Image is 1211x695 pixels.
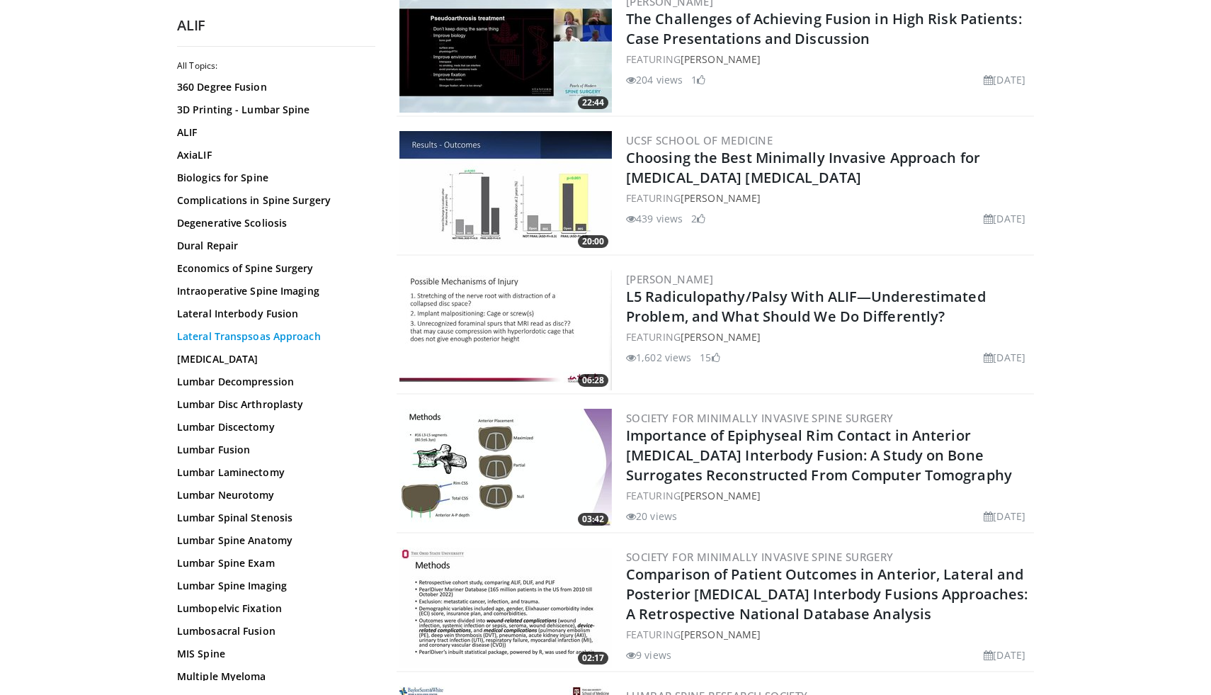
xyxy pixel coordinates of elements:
a: Lumbar Laminectomy [177,465,368,480]
a: AxiaLIF [177,148,368,162]
li: 204 views [626,72,683,87]
a: Society for Minimally Invasive Spine Surgery [626,550,894,564]
div: FEATURING [626,52,1031,67]
a: Intraoperative Spine Imaging [177,284,368,298]
a: Lateral Interbody Fusion [177,307,368,321]
a: Multiple Myeloma [177,669,368,684]
a: Importance of Epiphyseal Rim Contact in Anterior [MEDICAL_DATA] Interbody Fusion: A Study on Bone... [626,426,1012,485]
li: 439 views [626,211,683,226]
a: [PERSON_NAME] [681,489,761,502]
li: 20 views [626,509,677,524]
span: 22:44 [578,96,608,109]
a: Complications in Spine Surgery [177,193,368,208]
a: 3D Printing - Lumbar Spine [177,103,368,117]
a: Economics of Spine Surgery [177,261,368,276]
li: 1 [691,72,705,87]
a: [PERSON_NAME] [681,628,761,641]
span: 20:00 [578,235,608,248]
h2: ALIF [177,16,375,35]
span: 06:28 [578,374,608,387]
li: [DATE] [984,72,1025,87]
a: 360 Degree Fusion [177,80,368,94]
li: 9 views [626,648,671,662]
a: [PERSON_NAME] [626,272,713,286]
a: Society for Minimally Invasive Spine Surgery [626,411,894,425]
a: Lumbar Decompression [177,375,368,389]
div: FEATURING [626,191,1031,205]
a: Choosing the Best Minimally Invasive Approach for [MEDICAL_DATA] [MEDICAL_DATA] [626,148,980,187]
a: 02:17 [399,548,612,668]
div: FEATURING [626,627,1031,642]
li: [DATE] [984,509,1025,524]
li: 1,602 views [626,350,691,365]
a: 06:28 [399,270,612,390]
a: Lumbosacral Fusion [177,624,368,638]
a: Lumbar Disc Arthroplasty [177,397,368,412]
a: Lumbar Discectomy [177,420,368,434]
a: 20:00 [399,131,612,252]
img: 95eb6934-1d04-4955-9c05-b1fde445e0f8.300x170_q85_crop-smart_upscale.jpg [399,131,612,252]
div: FEATURING [626,488,1031,503]
a: [PERSON_NAME] [681,52,761,66]
a: Lumbar Fusion [177,443,368,457]
a: Biologics for Spine [177,171,368,185]
a: UCSF School of Medicine [626,133,773,147]
a: Comparison of Patient Outcomes in Anterior, Lateral and Posterior [MEDICAL_DATA] Interbody Fusion... [626,565,1028,623]
li: 2 [691,211,705,226]
a: The Challenges of Achieving Fusion in High Risk Patients: Case Presentations and Discussion [626,9,1022,48]
span: 02:17 [578,652,608,665]
a: [PERSON_NAME] [681,330,761,344]
li: [DATE] [984,648,1025,662]
span: 03:42 [578,513,608,526]
a: Lumbopelvic Fixation [177,601,368,616]
a: Lumbar Spine Exam [177,556,368,570]
img: bcd015b9-5326-4f9d-9959-37a77f9411ae.300x170_q85_crop-smart_upscale.jpg [399,548,612,668]
a: Dural Repair [177,239,368,253]
a: [PERSON_NAME] [681,191,761,205]
a: ALIF [177,125,368,140]
div: FEATURING [626,329,1031,344]
a: Lumbar Spinal Stenosis [177,511,368,525]
a: Degenerative Scoliosis [177,216,368,230]
a: Lateral Transpsoas Approach [177,329,368,344]
img: 150c56ab-d279-4938-869e-4f95363aba0b.300x170_q85_crop-smart_upscale.jpg [399,409,612,529]
a: Lumbar Spine Imaging [177,579,368,593]
li: [DATE] [984,211,1025,226]
img: d551c5a2-7562-46ef-a4fe-55334bc67cd4.300x170_q85_crop-smart_upscale.jpg [399,270,612,390]
li: [DATE] [984,350,1025,365]
li: 15 [700,350,720,365]
a: Lumbar Spine Anatomy [177,533,368,548]
a: MIS Spine [177,647,368,661]
h2: All Topics: [177,60,372,72]
a: [MEDICAL_DATA] [177,352,368,366]
a: L5 Radiculopathy/Palsy With ALIF—Underestimated Problem, and What Should We Do Differently? [626,287,986,326]
a: 03:42 [399,409,612,529]
a: Lumbar Neurotomy [177,488,368,502]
